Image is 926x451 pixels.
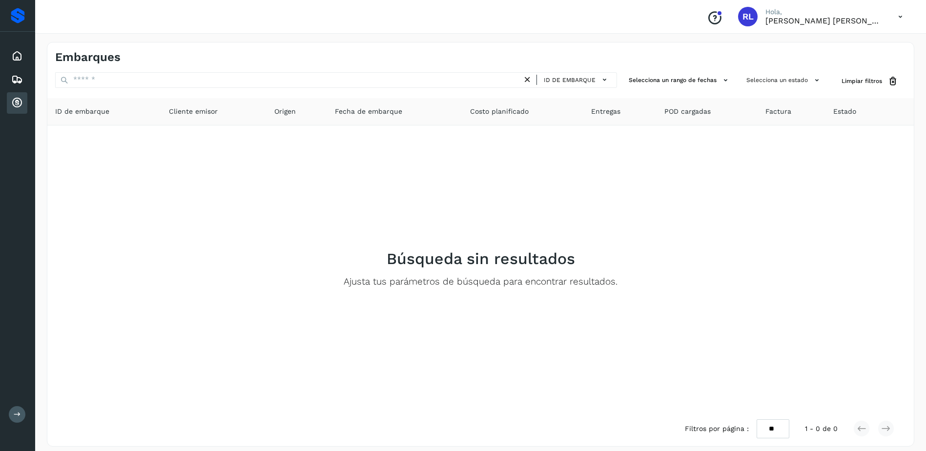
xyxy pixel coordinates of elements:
p: Raul Lopez Vega [765,16,883,25]
span: Fecha de embarque [335,106,402,117]
span: Entregas [591,106,620,117]
button: Selecciona un rango de fechas [625,72,735,88]
div: Inicio [7,45,27,67]
div: Embarques [7,69,27,90]
button: ID de embarque [541,73,613,87]
h4: Embarques [55,50,121,64]
span: ID de embarque [544,76,596,84]
span: Factura [765,106,791,117]
h2: Búsqueda sin resultados [387,249,575,268]
div: Cuentas por cobrar [7,92,27,114]
button: Limpiar filtros [834,72,906,90]
span: Costo planificado [470,106,529,117]
button: Selecciona un estado [742,72,826,88]
span: Origen [274,106,296,117]
span: Cliente emisor [169,106,218,117]
p: Ajusta tus parámetros de búsqueda para encontrar resultados. [344,276,617,287]
span: Limpiar filtros [842,77,882,85]
span: Estado [833,106,856,117]
span: ID de embarque [55,106,109,117]
p: Hola, [765,8,883,16]
span: POD cargadas [664,106,711,117]
span: 1 - 0 de 0 [805,424,838,434]
span: Filtros por página : [685,424,749,434]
